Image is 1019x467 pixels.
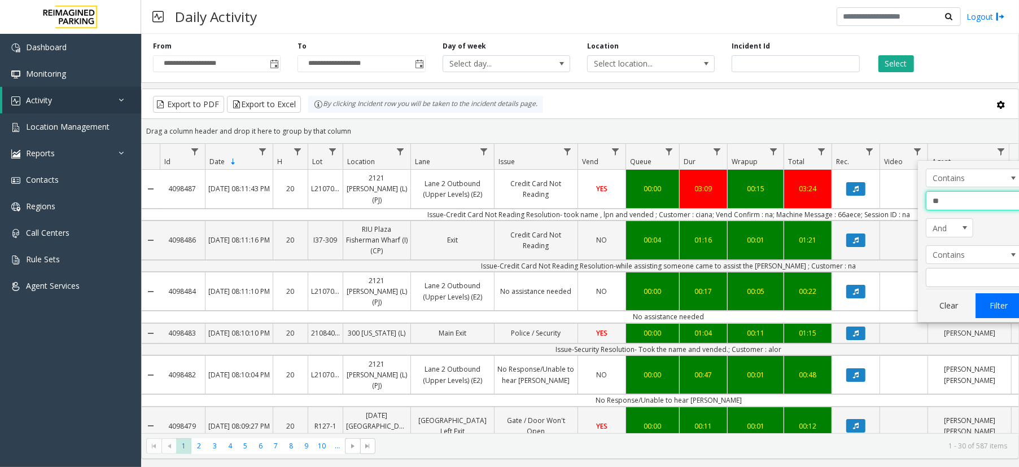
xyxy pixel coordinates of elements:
[26,42,67,52] span: Dashboard
[26,174,59,185] span: Contacts
[588,56,689,72] span: Select location...
[928,412,1011,439] a: [PERSON_NAME] [PERSON_NAME]
[578,325,626,341] a: YES
[153,41,172,51] label: From
[343,221,410,259] a: RIU Plaza Fisherman Wharf (I) (CP)
[26,280,80,291] span: Agent Services
[680,325,727,341] a: 01:04
[308,180,343,197] a: L21070600
[26,201,55,212] span: Regions
[597,370,607,380] span: NO
[608,144,623,159] a: Vend Filter Menu
[207,438,222,453] span: Page 3
[160,232,205,248] a: 4098486
[268,438,283,453] span: Page 7
[308,232,343,248] a: I37-309
[153,96,224,113] button: Export to PDF
[314,100,323,109] img: infoIcon.svg
[26,95,52,105] span: Activity
[662,144,677,159] a: Queue Filter Menu
[731,235,781,245] div: 00:01
[253,438,268,453] span: Page 6
[732,41,770,51] label: Incident Id
[283,438,299,453] span: Page 8
[142,165,160,213] a: Collapse Details
[411,175,494,202] a: Lane 2 Outbound (Upper Levels) (E2)
[578,418,626,434] a: YES
[273,418,308,434] a: 20
[862,144,877,159] a: Rec. Filter Menu
[273,180,308,197] a: 20
[684,157,696,166] span: Dur
[160,367,205,383] a: 4098482
[325,144,340,159] a: Lot Filter Menu
[273,232,308,248] a: 20
[784,418,832,434] a: 00:12
[2,87,141,113] a: Activity
[836,157,849,166] span: Rec.
[629,328,676,338] div: 00:00
[926,219,964,237] span: And
[205,180,273,197] a: [DATE] 08:11:43 PM
[994,144,1009,159] a: Agent Filter Menu
[413,56,425,72] span: Toggle popup
[787,183,829,194] div: 03:24
[788,157,804,166] span: Total
[728,325,784,341] a: 00:11
[683,183,724,194] div: 03:09
[209,157,225,166] span: Date
[784,232,832,248] a: 01:21
[731,286,781,297] div: 00:05
[227,96,301,113] button: Export to Excel
[142,403,160,450] a: Collapse Details
[587,41,619,51] label: Location
[142,217,160,264] a: Collapse Details
[205,325,273,341] a: [DATE] 08:10:10 PM
[222,438,238,453] span: Page 4
[142,144,1018,433] div: Data table
[728,418,784,434] a: 00:01
[966,11,1005,23] a: Logout
[928,361,1011,388] a: [PERSON_NAME] [PERSON_NAME]
[597,287,607,296] span: NO
[343,356,410,394] a: 2121 [PERSON_NAME] (L)(PJ)
[683,421,724,431] div: 00:11
[160,418,205,434] a: 4098479
[142,121,1018,141] div: Drag a column header and drop it here to group by that column
[926,218,973,237] span: Agent Filter Logic
[710,144,725,159] a: Dur Filter Menu
[728,180,784,197] a: 00:15
[495,175,578,202] a: Credit Card Not Reading
[683,235,724,245] div: 01:16
[393,144,408,159] a: Location Filter Menu
[11,229,20,238] img: 'icon'
[596,421,607,431] span: YES
[626,180,679,197] a: 00:00
[347,157,375,166] span: Location
[787,286,829,297] div: 00:22
[731,421,781,431] div: 00:01
[11,43,20,52] img: 'icon'
[26,227,69,238] span: Call Centers
[578,232,626,248] a: NO
[205,283,273,299] a: [DATE] 08:11:10 PM
[411,325,494,341] a: Main Exit
[11,149,20,158] img: 'icon'
[268,56,280,72] span: Toggle popup
[273,283,308,299] a: 20
[630,157,651,166] span: Queue
[415,157,430,166] span: Lane
[787,421,829,431] div: 00:12
[11,255,20,265] img: 'icon'
[498,157,515,166] span: Issue
[411,361,494,388] a: Lane 2 Outbound (Upper Levels) (E2)
[205,418,273,434] a: [DATE] 08:09:27 PM
[382,441,1007,451] kendo-pager-info: 1 - 30 of 587 items
[343,407,410,446] a: [DATE] [GEOGRAPHIC_DATA] 127-54 (R390)
[596,184,607,193] span: YES
[205,367,273,383] a: [DATE] 08:10:04 PM
[164,157,170,166] span: Id
[878,55,914,72] button: Select
[926,169,1002,187] span: Contains
[683,286,724,297] div: 00:17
